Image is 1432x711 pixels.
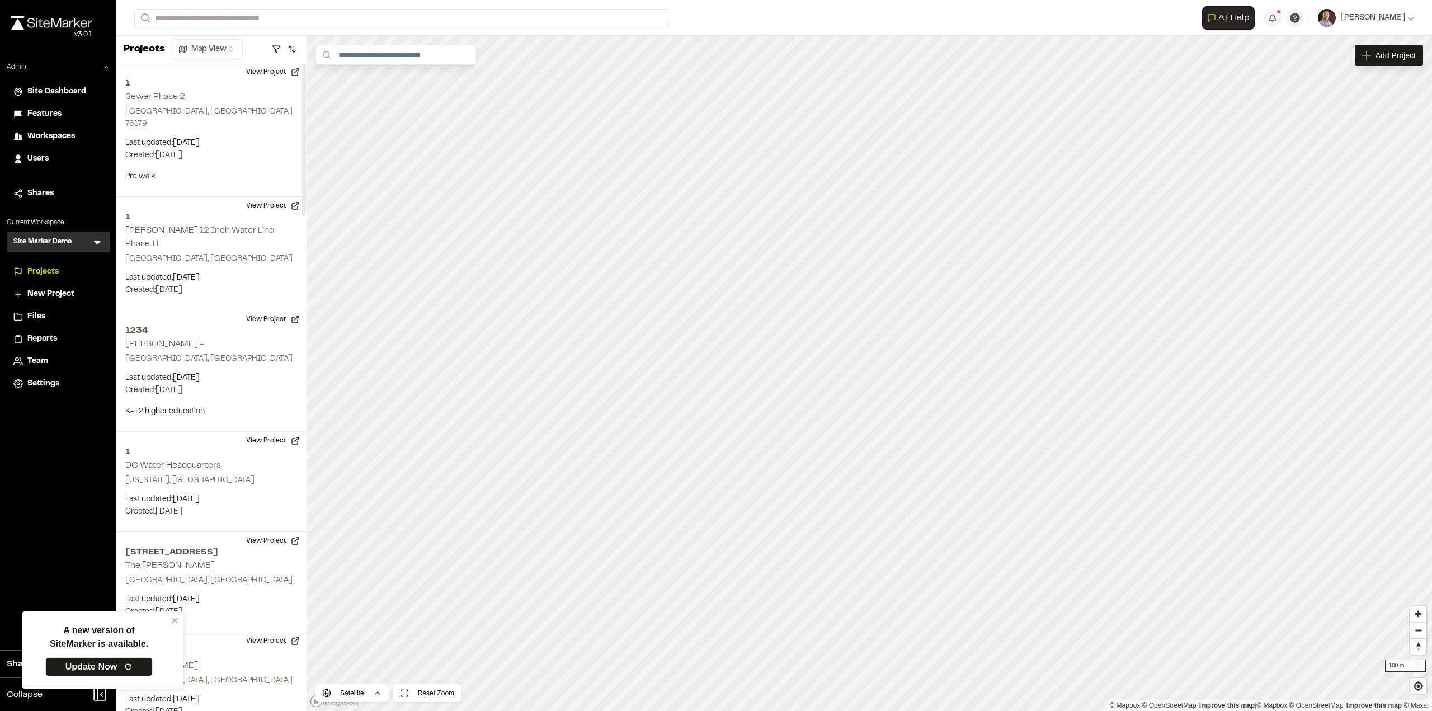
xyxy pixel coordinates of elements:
[1403,701,1429,709] a: Maxar
[125,210,298,224] h2: 1
[125,372,298,384] p: Last updated: [DATE]
[239,432,307,450] button: View Project
[27,86,86,98] span: Site Dashboard
[125,93,185,101] h2: Sewer Phase 2
[125,137,298,149] p: Last updated: [DATE]
[1385,660,1426,672] div: 100 mi
[27,378,59,390] span: Settings
[125,384,298,397] p: Created: [DATE]
[1410,606,1426,622] button: Zoom in
[310,695,359,708] a: Mapbox logo
[27,288,74,300] span: New Project
[125,324,298,337] h2: 1234
[393,684,461,702] button: Reset Zoom
[27,266,59,278] span: Projects
[123,42,165,57] p: Projects
[13,355,103,368] a: Team
[13,237,72,248] h3: Site Marker Demo
[13,108,103,120] a: Features
[7,218,110,228] p: Current Workspace
[125,606,298,618] p: Created: [DATE]
[239,63,307,81] button: View Project
[125,253,298,265] p: [GEOGRAPHIC_DATA], [GEOGRAPHIC_DATA]
[125,545,298,559] h2: [STREET_ADDRESS]
[125,646,298,659] h2: 1234
[239,197,307,215] button: View Project
[1376,50,1416,61] span: Add Project
[13,187,103,200] a: Shares
[27,153,49,165] span: Users
[13,153,103,165] a: Users
[125,227,274,248] h2: [PERSON_NAME] 12 Inch Water Line Phase II
[125,474,298,487] p: [US_STATE], [GEOGRAPHIC_DATA]
[171,616,179,625] button: close
[125,272,298,284] p: Last updated: [DATE]
[125,493,298,506] p: Last updated: [DATE]
[13,86,103,98] a: Site Dashboard
[125,562,215,569] h2: The [PERSON_NAME]
[7,62,26,72] p: Admin
[239,310,307,328] button: View Project
[134,9,154,27] button: Search
[27,310,45,323] span: Files
[1410,639,1426,655] span: Reset bearing to north
[1318,9,1336,27] img: User
[1202,6,1255,30] button: Open AI Assistant
[239,532,307,550] button: View Project
[1318,9,1414,27] button: [PERSON_NAME]
[50,624,148,651] p: A new version of SiteMarker is available.
[1256,701,1287,709] a: Mapbox
[125,575,298,587] p: [GEOGRAPHIC_DATA], [GEOGRAPHIC_DATA]
[1289,701,1344,709] a: OpenStreetMap
[125,675,298,687] p: [GEOGRAPHIC_DATA], [GEOGRAPHIC_DATA]
[125,506,298,518] p: Created: [DATE]
[1410,678,1426,694] button: Find my location
[315,684,389,702] button: Satellite
[125,353,298,365] p: [GEOGRAPHIC_DATA], [GEOGRAPHIC_DATA]
[1109,700,1429,711] div: |
[13,378,103,390] a: Settings
[125,106,298,130] p: [GEOGRAPHIC_DATA], [GEOGRAPHIC_DATA] 76179
[27,130,75,143] span: Workspaces
[125,694,298,706] p: Last updated: [DATE]
[1202,6,1259,30] div: Open AI Assistant
[1410,638,1426,655] button: Reset bearing to north
[125,594,298,606] p: Last updated: [DATE]
[13,130,103,143] a: Workspaces
[11,30,92,40] div: Oh geez...please don't...
[27,333,57,345] span: Reports
[125,445,298,459] h2: 1
[1199,701,1255,709] a: Map feedback
[239,632,307,650] button: View Project
[27,108,62,120] span: Features
[125,462,221,469] h2: DC Water Headquarters
[1109,701,1140,709] a: Mapbox
[27,187,54,200] span: Shares
[1218,11,1250,25] span: AI Help
[45,657,153,676] a: Update Now
[125,149,298,162] p: Created: [DATE]
[13,333,103,345] a: Reports
[1410,622,1426,638] button: Zoom out
[1142,701,1197,709] a: OpenStreetMap
[7,688,43,701] span: Collapse
[125,171,298,183] p: Pre walk
[11,16,92,30] img: rebrand.png
[125,406,298,418] p: K-12 higher education
[125,340,204,348] h2: [PERSON_NAME] -
[1340,12,1405,24] span: [PERSON_NAME]
[1346,701,1402,709] a: Improve this map
[7,657,82,671] span: Share Workspace
[125,284,298,296] p: Created: [DATE]
[13,266,103,278] a: Projects
[13,288,103,300] a: New Project
[13,310,103,323] a: Files
[27,355,48,368] span: Team
[125,77,298,90] h2: 1
[1410,623,1426,638] span: Zoom out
